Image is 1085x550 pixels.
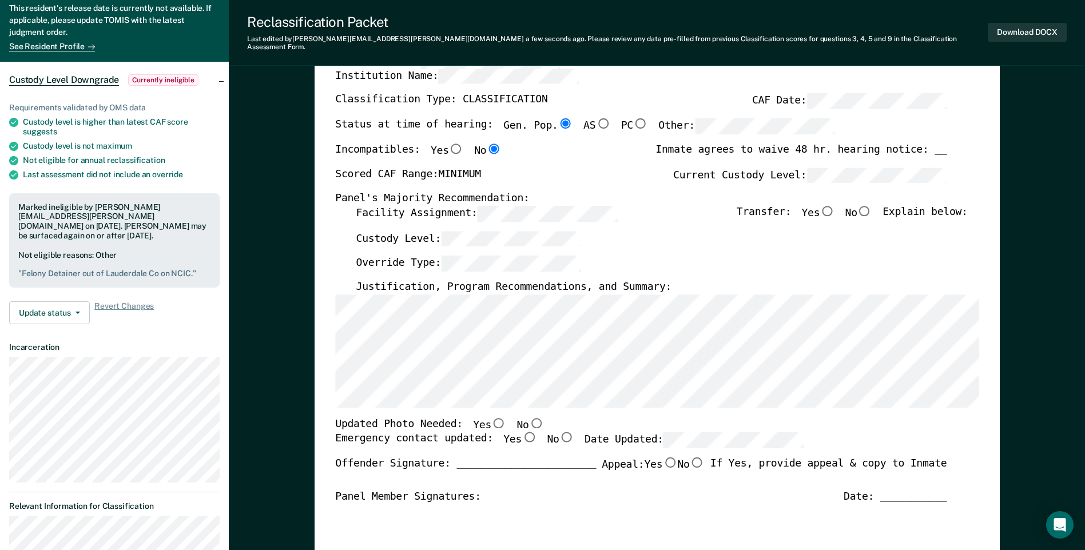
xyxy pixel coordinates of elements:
[335,417,544,432] div: Updated Photo Needed:
[528,417,543,428] input: No
[23,156,220,165] div: Not eligible for annual
[662,457,677,467] input: Yes
[595,118,610,129] input: AS
[806,167,947,183] input: Current Custody Level:
[473,417,506,432] label: Yes
[695,118,835,134] input: Other:
[558,118,573,129] input: Gen. Pop.
[737,205,968,230] div: Transfer: Explain below:
[503,118,573,134] label: Gen. Pop.
[801,205,834,221] label: Yes
[335,143,501,167] div: Incompatibles:
[477,205,617,221] input: Facility Assignment:
[94,301,154,324] span: Revert Changes
[559,432,574,443] input: No
[988,23,1067,42] button: Download DOCX
[23,127,57,136] span: suggests
[503,432,536,448] label: Yes
[247,35,988,51] div: Last edited by [PERSON_NAME][EMAIL_ADDRESS][PERSON_NAME][DOMAIN_NAME] . Please review any data pr...
[9,2,220,41] div: This resident's release date is currently not available. If applicable, please update TOMIS with ...
[335,192,947,206] div: Panel's Majority Recommendation:
[845,205,872,221] label: No
[602,457,705,481] label: Appeal:
[673,167,947,183] label: Current Custody Level:
[448,143,463,153] input: Yes
[658,118,835,134] label: Other:
[18,269,210,278] pre: " Felony Detainer out of Lauderdale Co on NCIC. "
[335,167,481,183] label: Scored CAF Range: MINIMUM
[9,301,90,324] button: Update status
[356,281,671,294] label: Justification, Program Recommendations, and Summary:
[152,170,183,179] span: override
[9,103,220,113] div: Requirements validated by OMS data
[9,501,220,511] dt: Relevant Information for Classification
[9,42,95,51] a: See Resident Profile
[356,256,581,272] label: Override Type:
[547,432,574,448] label: No
[752,93,947,109] label: CAF Date:
[431,143,464,158] label: Yes
[335,93,547,109] label: Classification Type: CLASSIFICATION
[820,205,834,216] input: Yes
[128,74,198,86] span: Currently ineligible
[491,417,506,428] input: Yes
[516,417,543,432] label: No
[335,118,835,144] div: Status at time of hearing:
[335,490,481,504] div: Panel Member Signatures:
[335,432,804,457] div: Emergency contact updated:
[1046,511,1074,539] div: Open Intercom Messenger
[107,156,165,165] span: reclassification
[18,250,210,279] div: Not eligible reasons: Other
[23,117,220,137] div: Custody level is higher than latest CAF score
[441,256,581,272] input: Override Type:
[441,230,581,246] input: Custody Level:
[474,143,501,158] label: No
[247,14,988,30] div: Reclassification Packet
[438,68,578,84] input: Institution Name:
[806,93,947,109] input: CAF Date:
[844,490,947,504] div: Date: ___________
[23,141,220,151] div: Custody level is not
[9,342,220,352] dt: Incarceration
[335,68,578,84] label: Institution Name:
[335,457,947,490] div: Offender Signature: _______________________ If Yes, provide appeal & copy to Inmate
[486,143,501,153] input: No
[23,170,220,180] div: Last assessment did not include an
[621,118,647,134] label: PC
[644,457,677,472] label: Yes
[585,432,804,448] label: Date Updated:
[356,230,581,246] label: Custody Level:
[96,141,132,150] span: maximum
[356,205,617,221] label: Facility Assignment:
[18,202,210,241] div: Marked ineligible by [PERSON_NAME][EMAIL_ADDRESS][PERSON_NAME][DOMAIN_NAME] on [DATE]. [PERSON_NA...
[526,35,585,43] span: a few seconds ago
[583,118,610,134] label: AS
[677,457,704,472] label: No
[522,432,536,443] input: Yes
[633,118,648,129] input: PC
[9,74,119,86] span: Custody Level Downgrade
[689,457,704,467] input: No
[857,205,872,216] input: No
[663,432,804,448] input: Date Updated:
[655,143,947,167] div: Inmate agrees to waive 48 hr. hearing notice: __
